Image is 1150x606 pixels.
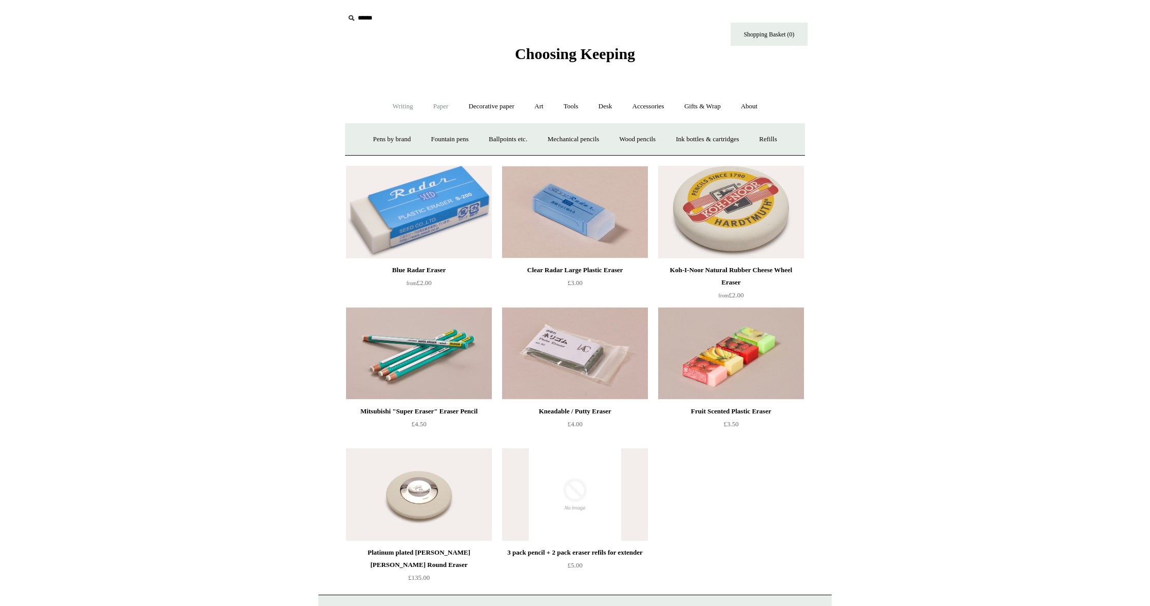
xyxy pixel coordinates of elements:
[658,166,804,258] a: Koh-I-Noor Natural Rubber Cheese Wheel Eraser Koh-I-Noor Natural Rubber Cheese Wheel Eraser
[502,307,648,400] a: Kneadable / Putty Eraser Kneadable / Putty Eraser
[505,264,645,276] div: Clear Radar Large Plastic Eraser
[346,546,492,589] a: Platinum plated [PERSON_NAME] [PERSON_NAME] Round Eraser £135.00
[459,93,524,120] a: Decorative paper
[732,93,767,120] a: About
[658,264,804,306] a: Koh-I-Noor Natural Rubber Cheese Wheel Eraser from£2.00
[502,166,648,258] a: Clear Radar Large Plastic Eraser Clear Radar Large Plastic Eraser
[346,448,492,541] a: Platinum plated Graf von Faber-Castell Round Eraser Platinum plated Graf von Faber-Castell Round ...
[480,126,536,153] a: Ballpoints etc.
[723,420,738,428] span: £3.50
[731,23,808,46] a: Shopping Basket (0)
[658,166,804,258] img: Koh-I-Noor Natural Rubber Cheese Wheel Eraser
[658,307,804,400] img: Fruit Scented Plastic Eraser
[408,574,430,581] span: £135.00
[384,93,423,120] a: Writing
[658,307,804,400] a: Fruit Scented Plastic Eraser Fruit Scented Plastic Eraser
[750,126,787,153] a: Refills
[346,405,492,447] a: Mitsubishi "Super Eraser" Eraser Pencil £4.50
[567,561,582,569] span: £5.00
[424,93,458,120] a: Paper
[515,53,635,61] a: Choosing Keeping
[675,93,730,120] a: Gifts & Wrap
[718,293,729,298] span: from
[525,93,552,120] a: Art
[349,264,489,276] div: Blue Radar Eraser
[346,307,492,400] img: Mitsubishi "Super Eraser" Eraser Pencil
[567,279,582,287] span: £3.00
[567,420,582,428] span: £4.00
[505,546,645,559] div: 3 pack pencil + 2 pack eraser refils for extender
[610,126,665,153] a: Wood pencils
[346,166,492,258] a: Blue Radar Eraser Blue Radar Eraser
[346,166,492,258] img: Blue Radar Eraser
[554,93,588,120] a: Tools
[406,279,431,287] span: £2.00
[502,166,648,258] img: Clear Radar Large Plastic Eraser
[346,307,492,400] a: Mitsubishi "Super Eraser" Eraser Pencil Mitsubishi "Super Eraser" Eraser Pencil
[502,307,648,400] img: Kneadable / Putty Eraser
[406,280,416,286] span: from
[346,448,492,541] img: Platinum plated Graf von Faber-Castell Round Eraser
[421,126,477,153] a: Fountain pens
[502,448,648,541] img: no-image-2048-a2addb12_grande.gif
[623,93,674,120] a: Accessories
[502,546,648,589] a: 3 pack pencil + 2 pack eraser refils for extender £5.00
[502,405,648,447] a: Kneadable / Putty Eraser £4.00
[666,126,748,153] a: Ink bottles & cartridges
[349,405,489,418] div: Mitsubishi "Super Eraser" Eraser Pencil
[349,546,489,571] div: Platinum plated [PERSON_NAME] [PERSON_NAME] Round Eraser
[364,126,420,153] a: Pens by brand
[718,291,743,299] span: £2.00
[589,93,622,120] a: Desk
[505,405,645,418] div: Kneadable / Putty Eraser
[515,45,635,62] span: Choosing Keeping
[661,264,801,289] div: Koh-I-Noor Natural Rubber Cheese Wheel Eraser
[502,264,648,306] a: Clear Radar Large Plastic Eraser £3.00
[346,264,492,306] a: Blue Radar Eraser from£2.00
[661,405,801,418] div: Fruit Scented Plastic Eraser
[658,405,804,447] a: Fruit Scented Plastic Eraser £3.50
[411,420,426,428] span: £4.50
[538,126,608,153] a: Mechanical pencils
